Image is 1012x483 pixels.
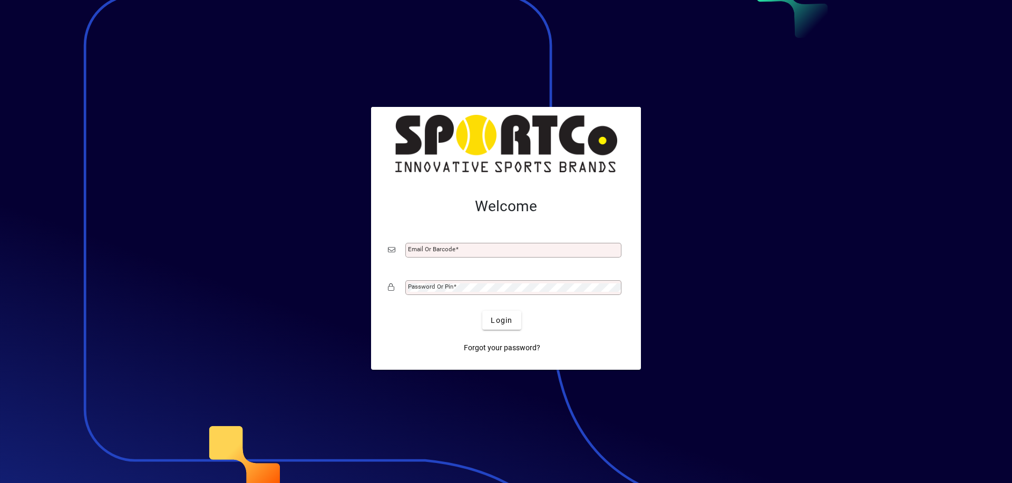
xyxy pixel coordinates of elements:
[482,311,521,330] button: Login
[491,315,512,326] span: Login
[408,283,453,290] mat-label: Password or Pin
[464,342,540,353] span: Forgot your password?
[408,245,455,253] mat-label: Email or Barcode
[388,198,624,215] h2: Welcome
[460,338,544,357] a: Forgot your password?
